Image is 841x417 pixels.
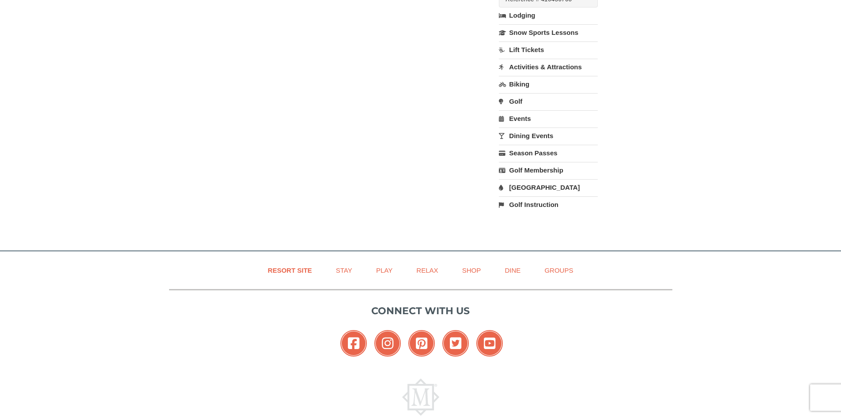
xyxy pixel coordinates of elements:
a: Golf [499,93,597,109]
a: Season Passes [499,145,597,161]
a: Play [365,260,404,280]
img: Massanutten Resort Logo [402,379,439,416]
a: Resort Site [257,260,323,280]
a: [GEOGRAPHIC_DATA] [499,179,597,195]
a: Stay [325,260,363,280]
a: Lodging [499,8,597,23]
a: Activities & Attractions [499,59,597,75]
a: Groups [533,260,584,280]
a: Golf Membership [499,162,597,178]
a: Events [499,110,597,127]
a: Snow Sports Lessons [499,24,597,41]
a: Relax [405,260,449,280]
a: Golf Instruction [499,196,597,213]
a: Lift Tickets [499,41,597,58]
a: Dining Events [499,128,597,144]
p: Connect with us [169,304,672,318]
a: Biking [499,76,597,92]
a: Dine [494,260,532,280]
a: Shop [451,260,492,280]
